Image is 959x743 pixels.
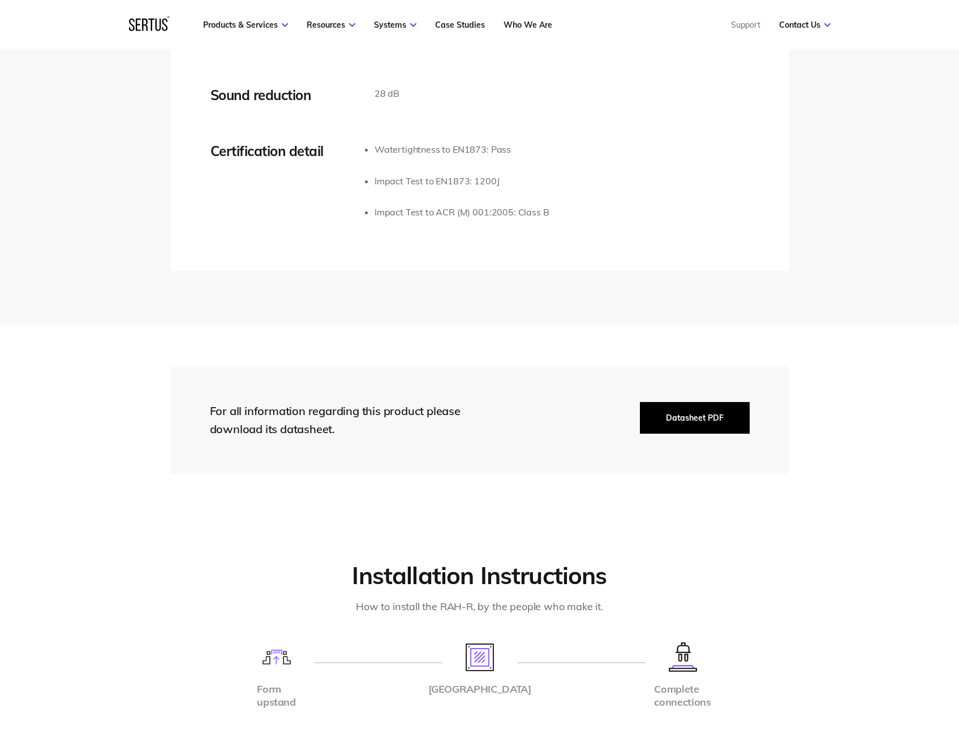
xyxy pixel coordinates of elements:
div: Sound reduction [210,87,358,103]
h2: Installation Instructions [171,561,789,591]
a: Products & Services [203,20,288,30]
li: Watertightness to EN1873: Pass [375,142,549,157]
li: Impact Test to EN1873: 1200J [375,174,549,189]
li: Impact Test to ACR (M) 001:2005: Class B [375,205,549,220]
div: Certification detail [210,142,358,159]
p: 28 dB [375,87,399,101]
div: [GEOGRAPHIC_DATA] [428,683,531,696]
a: Systems [374,20,416,30]
div: Complete connections [654,683,711,709]
div: Form upstand [257,683,295,709]
a: Contact Us [779,20,831,30]
div: How to install the RAH-R, by the people who make it. [293,599,666,615]
a: Who We Are [504,20,552,30]
a: Resources [307,20,355,30]
iframe: Chat Widget [755,612,959,743]
a: Support [731,20,760,30]
div: For all information regarding this product please download its datasheet. [210,402,481,438]
a: Case Studies [435,20,485,30]
button: Datasheet PDF [640,402,750,434]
